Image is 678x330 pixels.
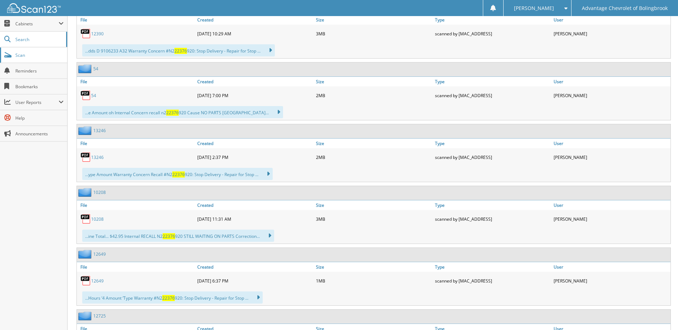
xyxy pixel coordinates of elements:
a: Created [196,262,314,272]
div: ...ine Total... $42.95 Internal RECALL N2 920 STILL WAITING ON PARTS Correction... [82,230,274,242]
span: Advantage Chevrolet of Bolingbrook [582,6,668,10]
img: PDF.png [80,90,91,101]
img: folder2.png [78,188,93,197]
span: 22376 [174,48,187,54]
span: Bookmarks [15,84,64,90]
a: Size [314,15,433,25]
img: scan123-logo-white.svg [7,3,61,13]
a: File [77,139,196,148]
div: [PERSON_NAME] [552,26,670,41]
div: 3MB [314,212,433,226]
span: 22376 [172,171,185,177]
a: File [77,200,196,210]
span: 22376 [163,233,175,239]
a: User [552,139,670,148]
a: Created [196,15,314,25]
a: Size [314,200,433,210]
div: [DATE] 2:37 PM [196,150,314,164]
div: 1MB [314,274,433,288]
iframe: Chat Widget [642,296,678,330]
div: scanned by [MAC_ADDRESS] [433,26,552,41]
span: Reminders [15,68,64,74]
img: PDF.png [80,275,91,286]
a: File [77,77,196,86]
a: 12725 [93,313,106,319]
div: [DATE] 6:37 PM [196,274,314,288]
span: Help [15,115,64,121]
a: Created [196,200,314,210]
div: [PERSON_NAME] [552,150,670,164]
div: scanned by [MAC_ADDRESS] [433,212,552,226]
a: 54 [93,66,98,72]
img: folder2.png [78,64,93,73]
div: ...dds D 9106233 A32 Warranty Concern #N2 920: Stop Delivery - Repair for Stop ... [82,44,275,56]
img: folder2.png [78,250,93,259]
a: Created [196,77,314,86]
span: Cabinets [15,21,59,27]
a: Type [433,15,552,25]
img: PDF.png [80,28,91,39]
a: 12649 [93,251,106,257]
div: 2MB [314,88,433,102]
a: Type [433,200,552,210]
img: folder2.png [78,311,93,320]
span: Search [15,36,63,42]
a: Type [433,77,552,86]
div: [DATE] 11:31 AM [196,212,314,226]
a: 12649 [91,278,104,284]
img: PDF.png [80,214,91,224]
a: 54 [91,92,96,99]
span: 22376 [162,295,175,301]
a: 13246 [93,127,106,134]
a: 12390 [91,31,104,37]
a: File [77,262,196,272]
span: User Reports [15,99,59,105]
a: User [552,200,670,210]
div: ...Hours ‘4 Amount ‘Type Warranty #N2 920: Stop Delivery - Repair for Stop ... [82,291,263,304]
a: User [552,262,670,272]
a: Type [433,139,552,148]
a: 10208 [91,216,104,222]
div: scanned by [MAC_ADDRESS] [433,88,552,102]
div: 3MB [314,26,433,41]
span: [PERSON_NAME] [514,6,554,10]
a: Type [433,262,552,272]
div: [DATE] 7:00 PM [196,88,314,102]
img: PDF.png [80,152,91,162]
div: [DATE] 10:29 AM [196,26,314,41]
div: [PERSON_NAME] [552,88,670,102]
div: scanned by [MAC_ADDRESS] [433,274,552,288]
a: User [552,15,670,25]
a: Size [314,262,433,272]
div: 2MB [314,150,433,164]
a: 10208 [93,189,106,195]
a: 13246 [91,154,104,160]
span: Scan [15,52,64,58]
a: User [552,77,670,86]
div: ...ype Amount Warranty Concern Recall #N2 920: Stop Delivery - Repair for Stop ... [82,168,273,180]
span: 22376 [166,110,179,116]
img: folder2.png [78,126,93,135]
div: [PERSON_NAME] [552,212,670,226]
a: File [77,15,196,25]
div: [PERSON_NAME] [552,274,670,288]
div: scanned by [MAC_ADDRESS] [433,150,552,164]
span: Announcements [15,131,64,137]
div: ...e Amount oh Internal Concern recall n2 920 Cause NO PARTS [GEOGRAPHIC_DATA]... [82,106,283,118]
a: Size [314,77,433,86]
a: Created [196,139,314,148]
a: Size [314,139,433,148]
